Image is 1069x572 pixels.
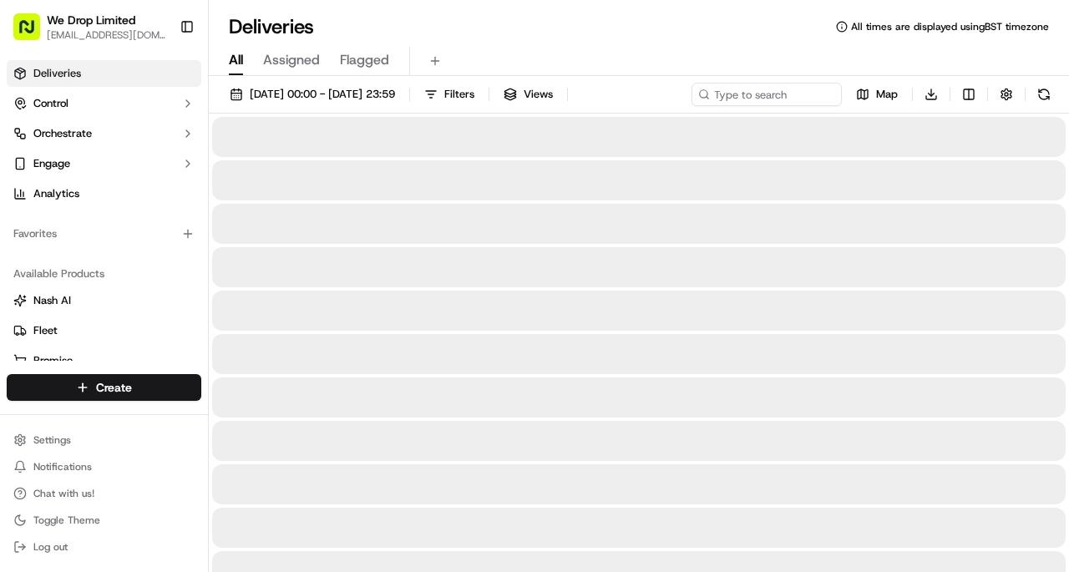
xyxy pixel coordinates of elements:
[33,186,79,201] span: Analytics
[876,87,898,102] span: Map
[13,323,195,338] a: Fleet
[33,487,94,500] span: Chat with us!
[33,433,71,447] span: Settings
[1032,83,1056,106] button: Refresh
[33,156,70,171] span: Engage
[7,287,201,314] button: Nash AI
[47,28,166,42] button: [EMAIL_ADDRESS][DOMAIN_NAME]
[7,509,201,532] button: Toggle Theme
[33,293,71,308] span: Nash AI
[7,535,201,559] button: Log out
[849,83,905,106] button: Map
[263,50,320,70] span: Assigned
[7,482,201,505] button: Chat with us!
[7,220,201,247] div: Favorites
[96,379,132,396] span: Create
[851,20,1049,33] span: All times are displayed using BST timezone
[229,13,314,40] h1: Deliveries
[496,83,560,106] button: Views
[33,460,92,473] span: Notifications
[250,87,395,102] span: [DATE] 00:00 - [DATE] 23:59
[33,96,68,111] span: Control
[7,180,201,207] a: Analytics
[13,353,195,368] a: Promise
[7,150,201,177] button: Engage
[13,293,195,308] a: Nash AI
[33,514,100,527] span: Toggle Theme
[7,317,201,344] button: Fleet
[524,87,553,102] span: Views
[340,50,389,70] span: Flagged
[7,7,173,47] button: We Drop Limited[EMAIL_ADDRESS][DOMAIN_NAME]
[7,90,201,117] button: Control
[33,323,58,338] span: Fleet
[417,83,482,106] button: Filters
[33,540,68,554] span: Log out
[222,83,403,106] button: [DATE] 00:00 - [DATE] 23:59
[7,261,201,287] div: Available Products
[7,374,201,401] button: Create
[7,428,201,452] button: Settings
[33,66,81,81] span: Deliveries
[7,455,201,478] button: Notifications
[7,120,201,147] button: Orchestrate
[692,83,842,106] input: Type to search
[7,347,201,374] button: Promise
[47,12,135,28] button: We Drop Limited
[444,87,474,102] span: Filters
[33,353,73,368] span: Promise
[7,60,201,87] a: Deliveries
[33,126,92,141] span: Orchestrate
[229,50,243,70] span: All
